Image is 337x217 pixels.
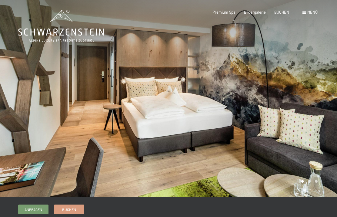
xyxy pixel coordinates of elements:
[274,10,289,15] a: BUCHEN
[54,205,84,214] a: Buchen
[18,205,48,214] a: Anfragen
[307,10,318,15] span: Menü
[62,207,76,212] span: Buchen
[244,10,266,15] a: Bildergalerie
[212,10,235,15] a: Premium Spa
[25,207,42,212] span: Anfragen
